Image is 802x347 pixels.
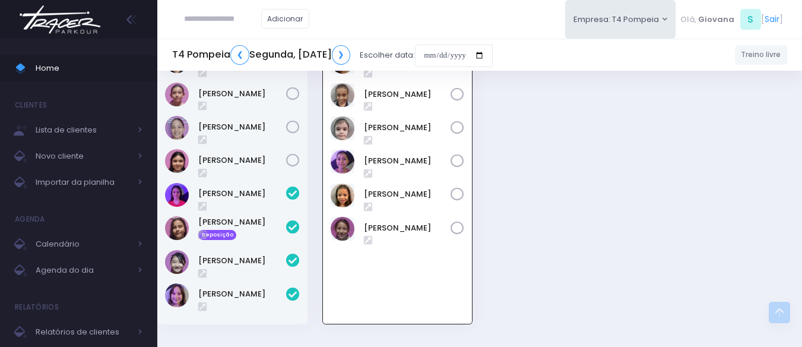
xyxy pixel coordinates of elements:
[165,183,189,207] img: Athina Torres Kambourakis
[198,288,286,300] a: [PERSON_NAME]
[15,93,47,117] h4: Clientes
[331,184,354,207] img: Júlia Ibarrola Lima
[198,154,286,166] a: [PERSON_NAME]
[36,263,131,278] span: Agenda do dia
[735,45,788,65] a: Treino livre
[198,88,286,100] a: [PERSON_NAME]
[331,116,354,140] img: Brunna Mateus De Paulo Alves
[230,45,249,65] a: ❮
[698,14,734,26] span: Giovana
[165,216,189,240] img: Isabella terra
[165,283,189,307] img: Melissa Gouveia
[36,61,142,76] span: Home
[364,222,451,234] a: [PERSON_NAME]
[198,121,286,133] a: [PERSON_NAME]
[36,149,131,164] span: Novo cliente
[364,155,451,167] a: [PERSON_NAME]
[331,83,354,107] img: Beatriz Marques Ferreira
[36,324,131,340] span: Relatórios de clientes
[740,9,761,30] span: S
[15,295,59,319] h4: Relatórios
[198,216,286,228] a: [PERSON_NAME]
[364,188,451,200] a: [PERSON_NAME]
[165,83,189,106] img: Gabriela Marchina de souza Campos
[364,122,451,134] a: [PERSON_NAME]
[198,255,286,267] a: [PERSON_NAME]
[172,45,350,65] h5: T4 Pompeia Segunda, [DATE]
[331,150,354,173] img: Isadora Cascão Oliveira
[261,9,310,29] a: Adicionar
[364,89,451,100] a: [PERSON_NAME]
[36,175,131,190] span: Importar da planilha
[331,217,354,241] img: Luiza Rinaldi Barili
[15,207,45,231] h4: Agenda
[765,13,779,26] a: Sair
[36,122,131,138] span: Lista de clientes
[198,230,236,241] span: Reposição
[165,149,189,173] img: Maria Fernanda Di Bastiani
[165,250,189,274] img: Leticia Yui Kushiyama
[172,42,493,69] div: Escolher data:
[680,14,696,26] span: Olá,
[198,188,286,200] a: [PERSON_NAME]
[332,45,351,65] a: ❯
[165,116,189,140] img: Maria Carolina Franze Oliveira
[36,236,131,252] span: Calendário
[676,6,787,33] div: [ ]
